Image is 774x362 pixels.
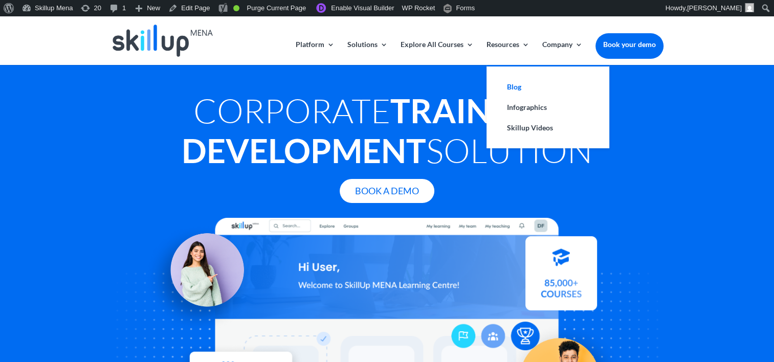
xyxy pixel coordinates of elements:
[497,97,599,118] a: Infographics
[233,5,239,11] div: Good
[340,179,434,203] a: Book A Demo
[687,4,742,12] span: [PERSON_NAME]
[401,41,474,65] a: Explore All Courses
[111,90,664,175] h1: Corporate Solution
[497,77,599,97] a: Blog
[347,41,388,65] a: Solutions
[113,25,213,57] img: Skillup Mena
[595,33,664,56] a: Book your demo
[486,41,529,65] a: Resources
[604,252,774,362] iframe: Chat Widget
[497,118,599,138] a: Skillup Videos
[144,221,254,331] img: Learning Management Solution - SkillUp
[542,41,583,65] a: Company
[525,241,597,315] img: Courses library - SkillUp MENA
[296,41,335,65] a: Platform
[182,90,581,170] strong: Training & Development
